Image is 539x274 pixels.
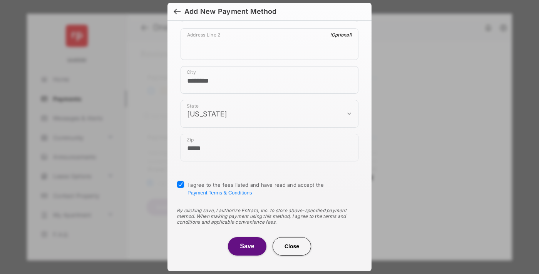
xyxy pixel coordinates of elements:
div: payment_method_screening[postal_addresses][administrativeArea] [181,100,358,128]
div: Add New Payment Method [184,7,276,16]
div: By clicking save, I authorize Entrata, Inc. to store above-specified payment method. When making ... [177,208,362,225]
div: payment_method_screening[postal_addresses][postalCode] [181,134,358,161]
span: I agree to the fees listed and have read and accept the [187,182,324,196]
div: payment_method_screening[postal_addresses][addressLine2] [181,28,358,60]
div: payment_method_screening[postal_addresses][locality] [181,66,358,94]
button: Save [228,237,266,256]
button: I agree to the fees listed and have read and accept the [187,190,252,196]
button: Close [273,237,311,256]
